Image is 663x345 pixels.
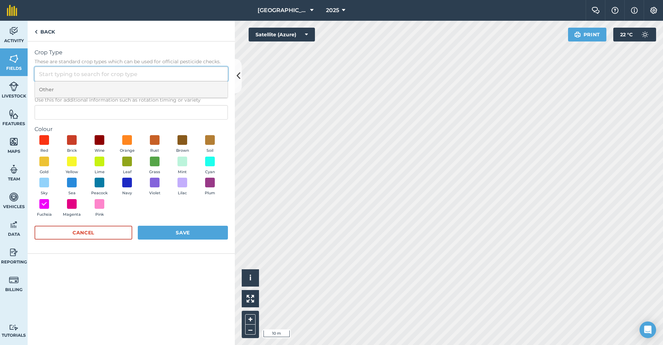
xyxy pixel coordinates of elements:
img: svg+xml;base64,PD94bWwgdmVyc2lvbj0iMS4wIiBlbmNvZGluZz0idXRmLTgiPz4KPCEtLSBHZW5lcmF0b3I6IEFkb2JlIE... [9,275,19,285]
span: Leaf [123,169,132,175]
button: Rust [145,135,164,154]
img: svg+xml;base64,PD94bWwgdmVyc2lvbj0iMS4wIiBlbmNvZGluZz0idXRmLTgiPz4KPCEtLSBHZW5lcmF0b3I6IEFkb2JlIE... [9,220,19,230]
span: 22 ° C [620,28,633,41]
span: Magenta [63,212,81,218]
button: Soil [200,135,220,154]
input: Start typing to search for crop type [35,67,228,81]
span: Gold [40,169,49,175]
span: Wine [95,148,105,154]
span: i [249,273,251,282]
img: A cog icon [650,7,658,14]
button: Fuchsia [35,199,54,218]
span: Soil [206,148,213,154]
span: [GEOGRAPHIC_DATA] (Gardens) [258,6,307,15]
span: Pink [95,212,104,218]
button: Sky [35,178,54,196]
span: Lilac [178,190,187,196]
span: Cyan [205,169,215,175]
img: svg+xml;base64,PHN2ZyB4bWxucz0iaHR0cDovL3d3dy53My5vcmcvMjAwMC9zdmciIHdpZHRoPSI1NiIgaGVpZ2h0PSI2MC... [9,109,19,119]
span: Orange [120,148,135,154]
button: Save [138,226,228,240]
span: Yellow [66,169,78,175]
button: Navy [117,178,137,196]
img: A question mark icon [611,7,619,14]
img: svg+xml;base64,PD94bWwgdmVyc2lvbj0iMS4wIiBlbmNvZGluZz0idXRmLTgiPz4KPCEtLSBHZW5lcmF0b3I6IEFkb2JlIE... [9,26,19,36]
button: – [245,325,256,335]
img: svg+xml;base64,PHN2ZyB4bWxucz0iaHR0cDovL3d3dy53My5vcmcvMjAwMC9zdmciIHdpZHRoPSIxOCIgaGVpZ2h0PSIyNC... [41,200,47,208]
li: Other [35,82,228,98]
span: Fuchsia [37,212,52,218]
span: Peacock [91,190,108,196]
img: fieldmargin Logo [7,5,17,16]
button: Print [568,28,607,41]
button: Mint [173,157,192,175]
span: Red [40,148,48,154]
button: Magenta [62,199,81,218]
span: Crop Type [35,48,228,57]
img: svg+xml;base64,PHN2ZyB4bWxucz0iaHR0cDovL3d3dy53My5vcmcvMjAwMC9zdmciIHdpZHRoPSIxNyIgaGVpZ2h0PSIxNy... [631,6,638,15]
span: Use this for additional information such as rotation timing or variety [35,96,228,103]
button: Grass [145,157,164,175]
button: Gold [35,157,54,175]
button: Cyan [200,157,220,175]
span: Plum [205,190,215,196]
button: Satellite (Azure) [249,28,315,41]
img: svg+xml;base64,PD94bWwgdmVyc2lvbj0iMS4wIiBlbmNvZGluZz0idXRmLTgiPz4KPCEtLSBHZW5lcmF0b3I6IEFkb2JlIE... [9,192,19,202]
img: svg+xml;base64,PHN2ZyB4bWxucz0iaHR0cDovL3d3dy53My5vcmcvMjAwMC9zdmciIHdpZHRoPSI1NiIgaGVpZ2h0PSI2MC... [9,137,19,147]
span: Lime [95,169,105,175]
div: Open Intercom Messenger [640,321,656,338]
button: + [245,314,256,325]
img: Two speech bubbles overlapping with the left bubble in the forefront [592,7,600,14]
button: Peacock [90,178,109,196]
button: Plum [200,178,220,196]
img: svg+xml;base64,PHN2ZyB4bWxucz0iaHR0cDovL3d3dy53My5vcmcvMjAwMC9zdmciIHdpZHRoPSI1NiIgaGVpZ2h0PSI2MC... [9,54,19,64]
img: svg+xml;base64,PD94bWwgdmVyc2lvbj0iMS4wIiBlbmNvZGluZz0idXRmLTgiPz4KPCEtLSBHZW5lcmF0b3I6IEFkb2JlIE... [9,164,19,175]
span: Mint [178,169,187,175]
span: Brown [176,148,189,154]
span: Sky [41,190,48,196]
button: Cancel [35,226,132,240]
span: 2025 [326,6,339,15]
img: svg+xml;base64,PD94bWwgdmVyc2lvbj0iMS4wIiBlbmNvZGluZz0idXRmLTgiPz4KPCEtLSBHZW5lcmF0b3I6IEFkb2JlIE... [9,324,19,331]
button: i [242,269,259,287]
button: Sea [62,178,81,196]
button: Leaf [117,157,137,175]
img: svg+xml;base64,PHN2ZyB4bWxucz0iaHR0cDovL3d3dy53My5vcmcvMjAwMC9zdmciIHdpZHRoPSIxOSIgaGVpZ2h0PSIyNC... [574,30,581,39]
button: Lilac [173,178,192,196]
img: Four arrows, one pointing top left, one top right, one bottom right and the last bottom left [247,295,254,302]
button: Yellow [62,157,81,175]
button: Lime [90,157,109,175]
img: svg+xml;base64,PD94bWwgdmVyc2lvbj0iMS4wIiBlbmNvZGluZz0idXRmLTgiPz4KPCEtLSBHZW5lcmF0b3I6IEFkb2JlIE... [9,81,19,92]
img: svg+xml;base64,PHN2ZyB4bWxucz0iaHR0cDovL3d3dy53My5vcmcvMjAwMC9zdmciIHdpZHRoPSI5IiBoZWlnaHQ9IjI0Ii... [35,28,38,36]
span: Violet [149,190,161,196]
span: Brick [67,148,77,154]
span: Sea [68,190,76,196]
button: Orange [117,135,137,154]
button: Violet [145,178,164,196]
button: Wine [90,135,109,154]
button: Brown [173,135,192,154]
img: svg+xml;base64,PD94bWwgdmVyc2lvbj0iMS4wIiBlbmNvZGluZz0idXRmLTgiPz4KPCEtLSBHZW5lcmF0b3I6IEFkb2JlIE... [638,28,652,41]
span: These are standard crop types which can be used for official pesticide checks. [35,58,228,65]
span: Navy [122,190,132,196]
button: Brick [62,135,81,154]
span: Rust [150,148,159,154]
a: Back [28,21,62,41]
span: Grass [149,169,160,175]
button: Pink [90,199,109,218]
button: 22 °C [613,28,656,41]
button: Red [35,135,54,154]
label: Colour [35,125,228,133]
img: svg+xml;base64,PD94bWwgdmVyc2lvbj0iMS4wIiBlbmNvZGluZz0idXRmLTgiPz4KPCEtLSBHZW5lcmF0b3I6IEFkb2JlIE... [9,247,19,258]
